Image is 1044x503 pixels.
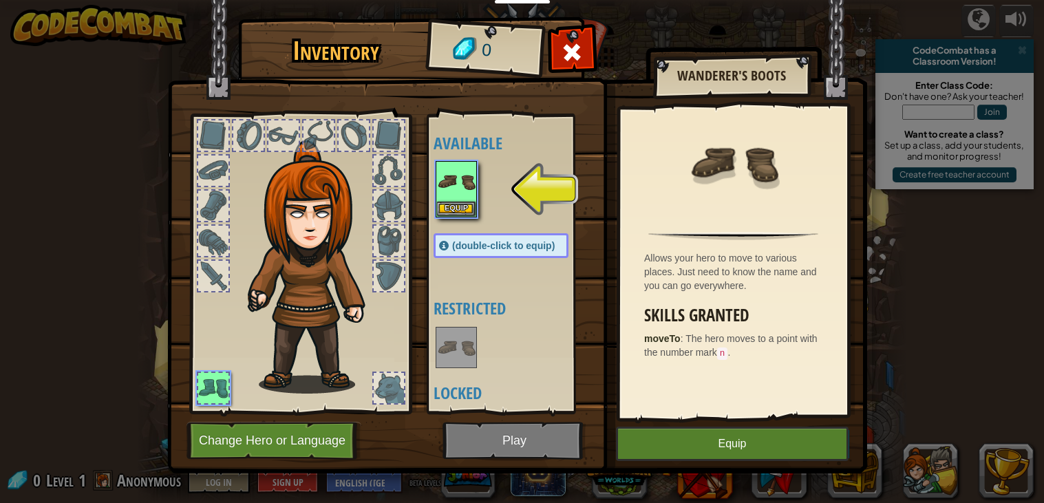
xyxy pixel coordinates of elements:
[187,422,361,460] button: Change Hero or Language
[248,36,423,65] h1: Inventory
[434,384,596,402] h4: Locked
[242,140,390,394] img: hair_f2.png
[644,306,829,325] h3: Skills Granted
[437,202,476,216] button: Equip
[644,333,681,344] strong: moveTo
[689,118,778,208] img: portrait.png
[437,162,476,201] img: portrait.png
[452,240,555,251] span: (double-click to equip)
[616,427,849,461] button: Equip
[437,328,476,367] img: portrait.png
[434,134,596,152] h4: Available
[648,232,818,240] img: hr.png
[644,251,829,292] div: Allows your hero to move to various places. Just need to know the name and you can go everywhere.
[717,347,728,360] code: n
[644,333,818,358] span: The hero moves to a point with the number mark .
[434,299,596,317] h4: Restricted
[667,68,796,83] h2: Wanderer's Boots
[481,38,493,63] span: 0
[681,333,686,344] span: :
